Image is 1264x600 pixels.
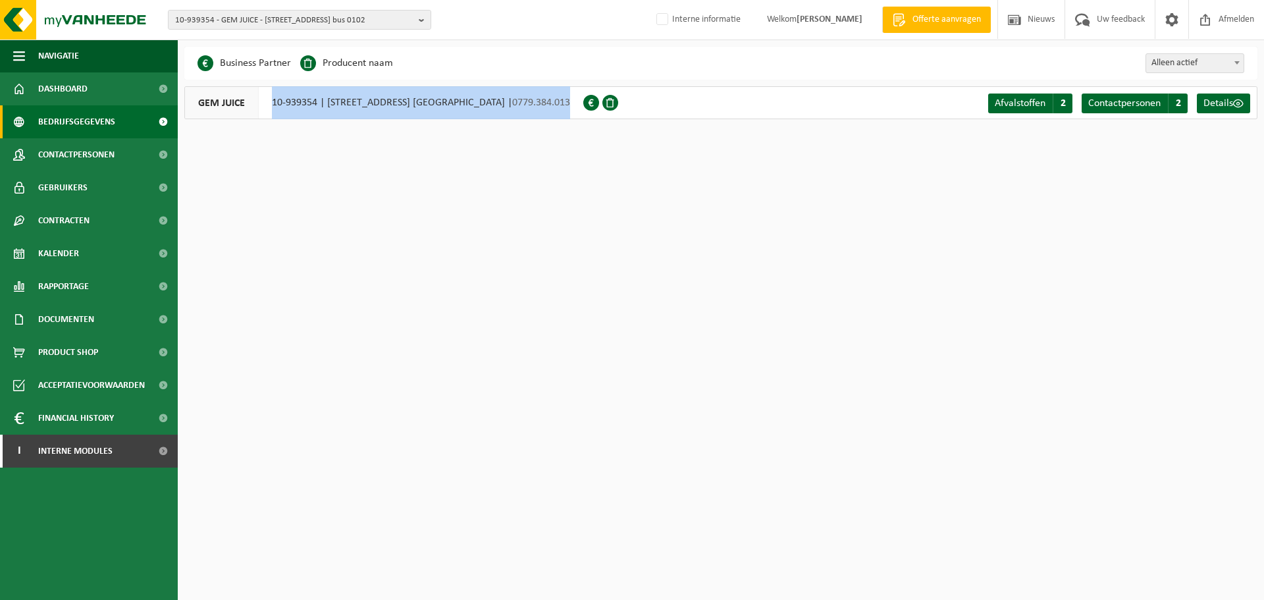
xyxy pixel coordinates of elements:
[995,98,1045,109] span: Afvalstoffen
[38,369,145,402] span: Acceptatievoorwaarden
[909,13,984,26] span: Offerte aanvragen
[38,402,114,435] span: Financial History
[1168,94,1188,113] span: 2
[184,86,583,119] div: 10-939354 | [STREET_ADDRESS] [GEOGRAPHIC_DATA] |
[38,237,79,270] span: Kalender
[197,53,291,73] li: Business Partner
[38,435,113,468] span: Interne modules
[988,94,1072,113] a: Afvalstoffen 2
[38,105,115,138] span: Bedrijfsgegevens
[38,171,88,204] span: Gebruikers
[175,11,413,30] span: 10-939354 - GEM JUICE - [STREET_ADDRESS] bus 0102
[38,336,98,369] span: Product Shop
[38,303,94,336] span: Documenten
[38,204,90,237] span: Contracten
[654,10,741,30] label: Interne informatie
[300,53,393,73] li: Producent naam
[1203,98,1233,109] span: Details
[882,7,991,33] a: Offerte aanvragen
[38,270,89,303] span: Rapportage
[1197,94,1250,113] a: Details
[1082,94,1188,113] a: Contactpersonen 2
[185,87,259,119] span: GEM JUICE
[1146,54,1244,72] span: Alleen actief
[13,435,25,468] span: I
[1088,98,1161,109] span: Contactpersonen
[1145,53,1244,73] span: Alleen actief
[38,72,88,105] span: Dashboard
[1053,94,1072,113] span: 2
[512,97,570,108] span: 0779.384.013
[797,14,862,24] strong: [PERSON_NAME]
[38,138,115,171] span: Contactpersonen
[168,10,431,30] button: 10-939354 - GEM JUICE - [STREET_ADDRESS] bus 0102
[38,40,79,72] span: Navigatie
